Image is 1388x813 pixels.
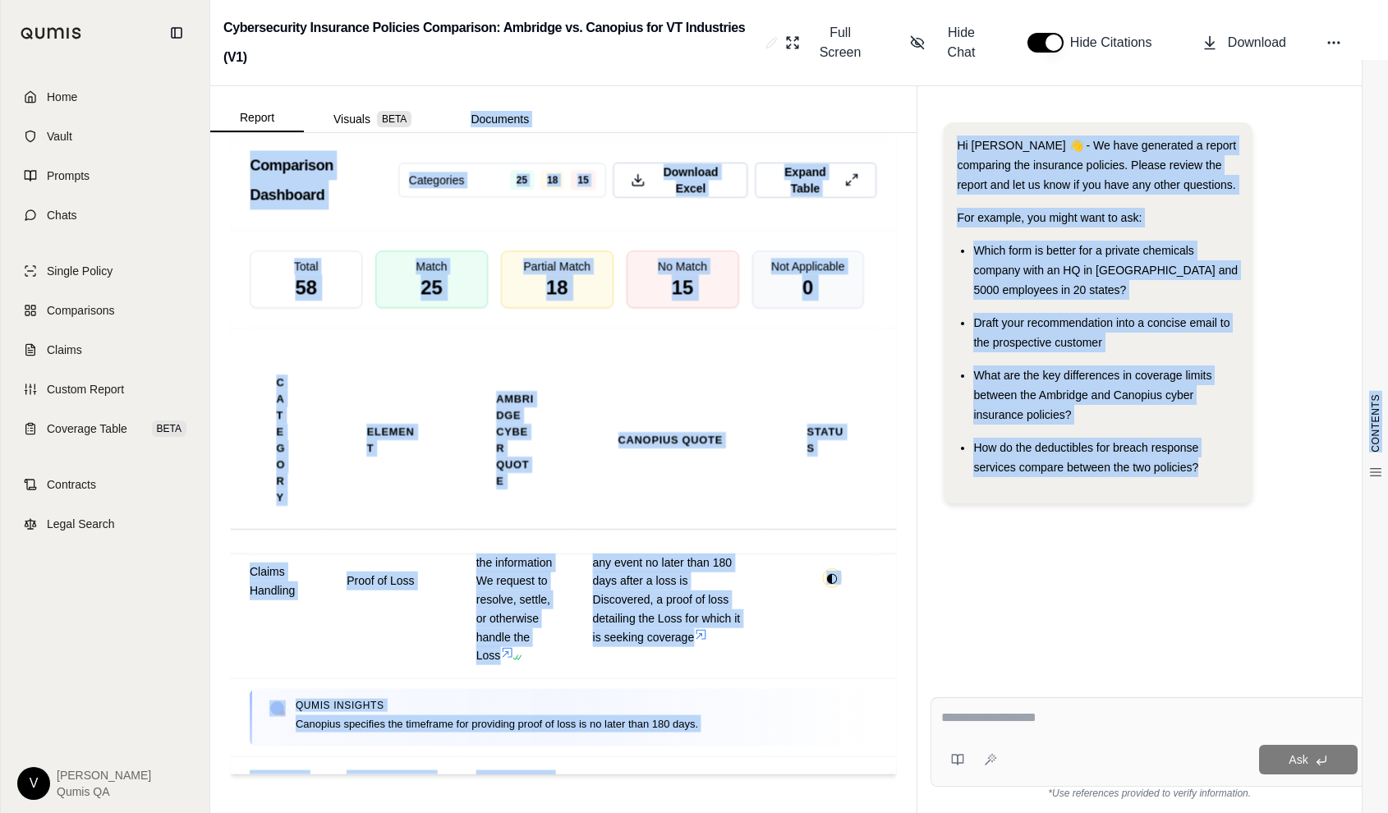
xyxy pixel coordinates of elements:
[931,787,1368,800] div: *Use references provided to verify information.
[613,163,748,199] button: Download Excel
[771,258,844,274] span: Not Applicable
[47,128,72,145] span: Vault
[773,164,839,197] span: Expand Table
[546,274,568,301] span: 18
[1070,33,1162,53] span: Hide Citations
[11,79,200,115] a: Home
[11,118,200,154] a: Vault
[957,139,1236,191] span: Hi [PERSON_NAME] 👋 - We have generated a report comparing the insurance policies. Please review t...
[21,27,82,39] img: Qumis Logo
[416,258,447,274] span: Match
[672,274,694,301] span: 15
[304,106,441,132] button: Visuals
[1259,745,1358,774] button: Ask
[11,466,200,503] a: Contracts
[47,302,114,319] span: Comparisons
[11,158,200,194] a: Prompts
[347,572,438,590] span: Proof of Loss
[11,197,200,233] a: Chats
[476,381,554,499] th: Ambridge Cyber Quote
[779,16,877,69] button: Full Screen
[296,715,698,733] span: Canopius specifies the timeframe for providing proof of loss is no later than 180 days.
[11,253,200,289] a: Single Policy
[421,274,443,301] span: 25
[250,769,307,806] span: ---------------------
[540,171,564,191] span: 18
[11,411,200,447] a: Coverage TableBETA
[398,163,606,198] button: Categories251815
[1369,394,1382,452] span: CONTENTS
[658,258,707,274] span: No Match
[973,369,1211,421] span: What are the key differences in coverage limits between the Ambridge and Canopius cyber insurance...
[152,420,186,437] span: BETA
[973,441,1198,474] span: How do the deductibles for breach response services compare between the two policies?
[250,563,307,599] span: Claims Handling
[802,274,813,301] span: 0
[11,292,200,328] a: Comparisons
[296,699,698,712] span: Qumis INSIGHTS
[973,244,1238,296] span: Which form is better for a private chemicals company with an HQ in [GEOGRAPHIC_DATA] and 5000 emp...
[822,568,842,594] button: ◐
[57,783,151,800] span: Qumis QA
[11,506,200,542] a: Legal Search
[598,422,742,458] th: Canopius Quote
[269,700,286,717] img: Qumis
[571,171,595,191] span: 15
[47,381,124,397] span: Custom Report
[47,207,77,223] span: Chats
[826,572,838,585] span: ◐
[1289,753,1308,766] span: Ask
[294,258,319,274] span: Total
[47,342,82,358] span: Claims
[11,371,200,407] a: Custom Report
[523,258,591,274] span: Partial Match
[57,767,151,783] span: [PERSON_NAME]
[47,516,115,532] span: Legal Search
[510,171,534,191] span: 25
[47,476,96,493] span: Contracts
[47,89,77,105] span: Home
[1195,26,1293,59] button: Download
[476,497,554,665] span: Send us a sworn proof of loss containing the information We request to resolve, settle, or otherw...
[47,263,113,279] span: Single Policy
[377,111,411,127] span: BETA
[787,414,871,466] th: Status
[347,414,438,466] th: Element
[593,516,747,646] span: The Insured shall provide as soon as practicable, but in any event no later than 180 days after a...
[810,23,871,62] span: Full Screen
[223,13,759,72] h2: Cybersecurity Insurance Policies Comparison: Ambridge vs. Canopius for VT Industries (V1)
[476,769,554,806] span: -----------------------
[409,172,465,189] span: Categories
[210,104,304,132] button: Report
[755,163,877,199] button: Expand Table
[250,150,398,210] h3: Comparison Dashboard
[973,316,1229,349] span: Draft your recommendation into a concise email to the prospective customer
[295,274,317,301] span: 58
[347,769,438,806] span: -------------------------
[935,23,988,62] span: Hide Chat
[441,106,558,132] button: Documents
[1228,33,1286,53] span: Download
[256,365,307,516] th: Category
[163,20,190,46] button: Collapse sidebar
[11,332,200,368] a: Claims
[47,420,127,437] span: Coverage Table
[903,16,995,69] button: Hide Chat
[47,168,90,184] span: Prompts
[651,164,729,197] span: Download Excel
[957,211,1142,224] span: For example, you might want to ask:
[17,767,50,800] div: V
